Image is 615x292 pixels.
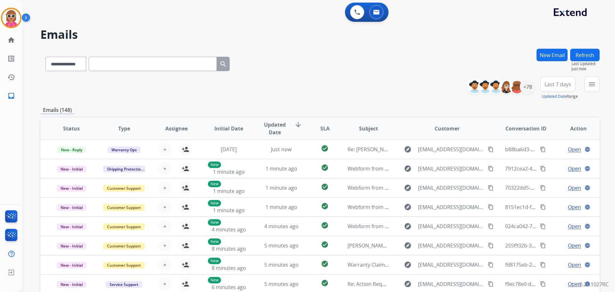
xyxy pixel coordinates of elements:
[159,239,171,252] button: +
[547,117,600,140] th: Action
[540,223,546,229] mat-icon: content_copy
[321,202,329,210] mat-icon: check_circle
[2,9,20,27] img: avatar
[213,207,245,214] span: 1 minute ago
[588,80,596,88] mat-icon: menu
[163,261,166,269] span: +
[182,146,189,153] mat-icon: person_add
[214,125,243,132] span: Initial Date
[404,165,412,172] mat-icon: explore
[540,281,546,287] mat-icon: content_copy
[540,243,546,248] mat-icon: content_copy
[63,125,80,132] span: Status
[321,164,329,171] mat-icon: check_circle
[348,223,493,230] span: Webform from [EMAIL_ADDRESS][DOMAIN_NAME] on [DATE]
[57,204,86,211] span: New - Initial
[545,83,571,86] span: Last 7 days
[321,260,329,268] mat-icon: check_circle
[571,61,600,66] span: Last Updated:
[159,201,171,213] button: +
[212,226,246,233] span: 4 minutes ago
[505,261,601,268] span: fd8175eb-2645-43ad-a450-18cfe431f021
[208,219,221,226] p: New
[182,184,189,192] mat-icon: person_add
[264,223,299,230] span: 4 minutes ago
[40,28,600,41] h2: Emails
[418,242,484,249] span: [EMAIL_ADDRESS][DOMAIN_NAME]
[570,49,600,61] button: Refresh
[488,166,494,171] mat-icon: content_copy
[404,203,412,211] mat-icon: explore
[571,66,600,71] span: Just now
[321,241,329,248] mat-icon: check_circle
[585,166,590,171] mat-icon: language
[103,185,145,192] span: Customer Support
[7,36,15,44] mat-icon: home
[585,223,590,229] mat-icon: language
[266,184,297,191] span: 1 minute ago
[264,280,299,288] span: 5 minutes ago
[182,242,189,249] mat-icon: person_add
[418,261,484,269] span: [EMAIL_ADDRESS][DOMAIN_NAME]
[348,280,598,288] span: Re: Action Required: You've been assigned a new service order: 6af6a4ce-65f2-4a10-85d7-ed6499b8ab22
[348,184,493,191] span: Webform from [EMAIL_ADDRESS][DOMAIN_NAME] on [DATE]
[182,261,189,269] mat-icon: person_add
[540,146,546,152] mat-icon: content_copy
[568,261,581,269] span: Open
[103,223,145,230] span: Customer Support
[540,262,546,268] mat-icon: content_copy
[359,125,378,132] span: Subject
[208,238,221,245] p: New
[585,243,590,248] mat-icon: language
[321,279,329,287] mat-icon: check_circle
[540,77,575,92] button: Last 7 days
[585,146,590,152] mat-icon: language
[163,280,166,288] span: +
[103,243,145,249] span: Customer Support
[159,181,171,194] button: +
[106,281,142,288] span: Service Support
[159,278,171,290] button: +
[568,280,581,288] span: Open
[7,92,15,100] mat-icon: inbox
[321,145,329,152] mat-icon: check_circle
[404,184,412,192] mat-icon: explore
[163,184,166,192] span: +
[505,223,603,230] span: 024ca042-7c25-4554-be13-47baf03b9779
[271,146,291,153] span: Just now
[348,261,450,268] span: Warranty Claim -5108280352 - 5108289738
[488,223,494,229] mat-icon: content_copy
[488,185,494,191] mat-icon: content_copy
[182,280,189,288] mat-icon: person_add
[505,146,603,153] span: b88ba6d3-cab9-4fec-b6ac-8c3e1ce96d30
[568,165,581,172] span: Open
[264,242,299,249] span: 5 minutes ago
[542,94,567,99] button: Updated Date
[540,166,546,171] mat-icon: content_copy
[163,146,166,153] span: +
[488,204,494,210] mat-icon: content_copy
[212,284,246,291] span: 6 minutes ago
[348,242,470,249] span: [PERSON_NAME][EMAIL_ADDRESS][DOMAIN_NAME]
[159,162,171,175] button: +
[568,222,581,230] span: Open
[418,165,484,172] span: [EMAIL_ADDRESS][DOMAIN_NAME]
[505,184,605,191] span: 70322dd5-6b36-47ab-b023-0e07346c3443
[213,168,245,175] span: 1 minute ago
[418,280,484,288] span: [EMAIL_ADDRESS][DOMAIN_NAME]
[568,146,581,153] span: Open
[540,204,546,210] mat-icon: content_copy
[212,245,246,252] span: 8 minutes ago
[108,146,141,153] span: Warranty Ops
[57,223,86,230] span: New - Initial
[505,125,546,132] span: Conversation ID
[40,106,74,114] p: Emails (148)
[165,125,188,132] span: Assignee
[212,264,246,271] span: 8 minutes ago
[579,280,609,288] p: 0.20.1027RC
[163,203,166,211] span: +
[208,162,221,168] p: New
[348,204,493,211] span: Webform from [EMAIL_ADDRESS][DOMAIN_NAME] on [DATE]
[404,146,412,153] mat-icon: explore
[585,185,590,191] mat-icon: language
